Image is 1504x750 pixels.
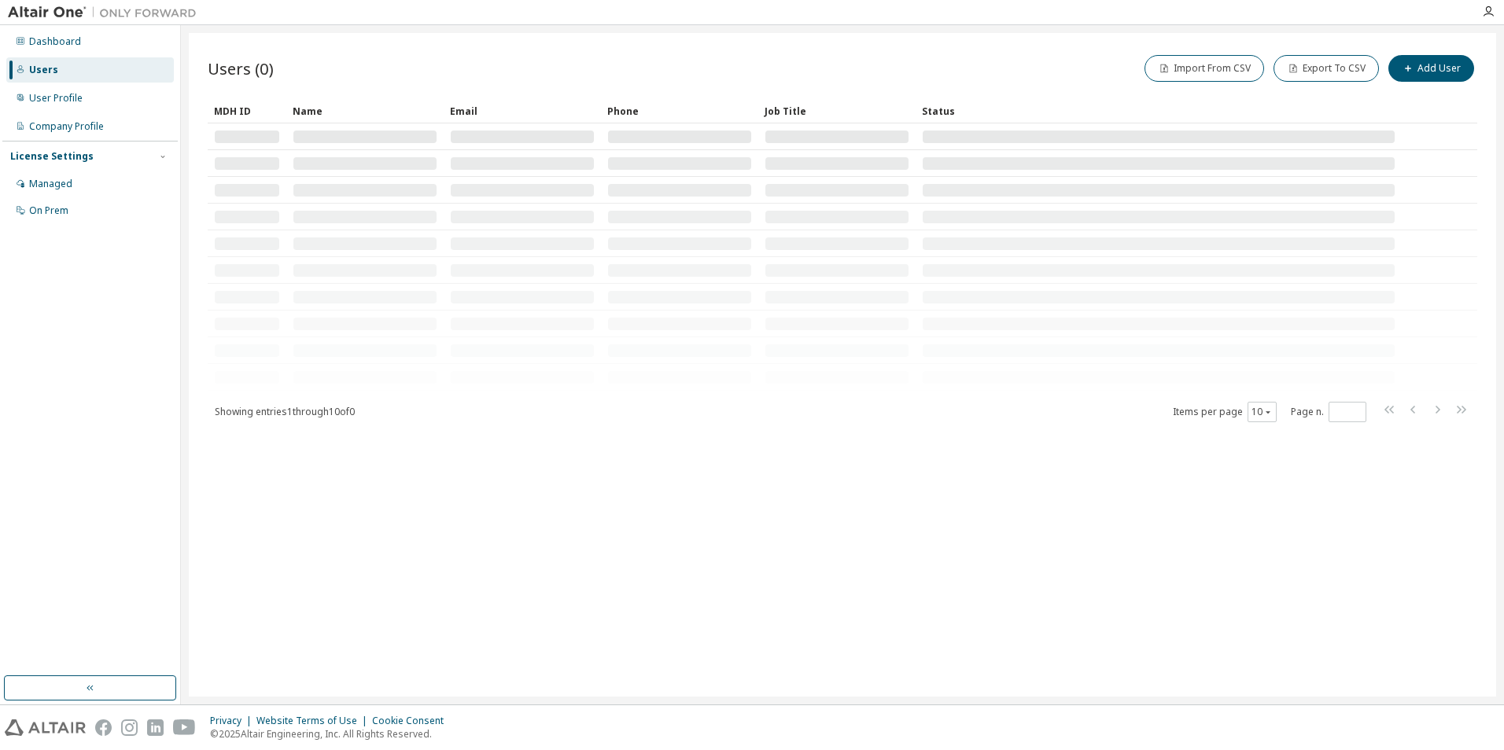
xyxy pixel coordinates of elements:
div: Status [922,98,1395,123]
div: Managed [29,178,72,190]
div: Company Profile [29,120,104,133]
span: Showing entries 1 through 10 of 0 [215,405,355,418]
button: Export To CSV [1274,55,1379,82]
div: License Settings [10,150,94,163]
div: User Profile [29,92,83,105]
span: Page n. [1291,402,1366,422]
div: Email [450,98,595,123]
span: Users (0) [208,57,274,79]
img: facebook.svg [95,719,112,736]
button: Import From CSV [1145,55,1264,82]
img: instagram.svg [121,719,138,736]
div: Name [293,98,437,123]
div: Phone [607,98,752,123]
div: Users [29,64,58,76]
p: © 2025 Altair Engineering, Inc. All Rights Reserved. [210,727,453,741]
button: Add User [1388,55,1474,82]
img: youtube.svg [173,719,196,736]
div: Cookie Consent [372,715,453,727]
img: linkedin.svg [147,719,164,736]
button: 10 [1251,406,1273,418]
div: MDH ID [214,98,280,123]
div: Privacy [210,715,256,727]
div: Dashboard [29,35,81,48]
div: Website Terms of Use [256,715,372,727]
span: Items per page [1173,402,1277,422]
div: On Prem [29,204,68,217]
img: Altair One [8,5,205,20]
div: Job Title [765,98,909,123]
img: altair_logo.svg [5,719,86,736]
